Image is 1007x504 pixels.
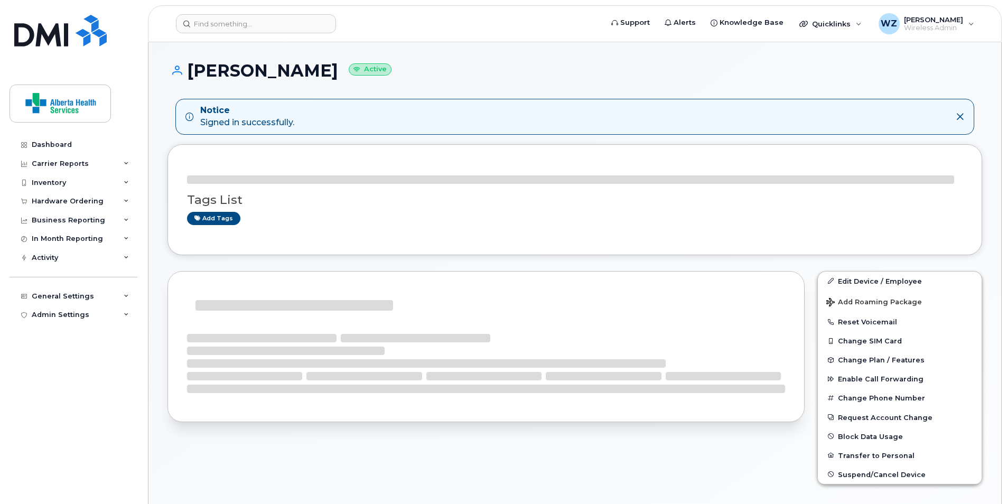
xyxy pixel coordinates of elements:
[349,63,391,76] small: Active
[818,312,982,331] button: Reset Voicemail
[167,61,982,80] h1: [PERSON_NAME]
[818,446,982,465] button: Transfer to Personal
[826,298,922,308] span: Add Roaming Package
[818,465,982,484] button: Suspend/Cancel Device
[200,105,294,129] div: Signed in successfully.
[818,350,982,369] button: Change Plan / Features
[818,388,982,407] button: Change Phone Number
[200,105,294,117] strong: Notice
[818,272,982,291] a: Edit Device / Employee
[838,470,926,478] span: Suspend/Cancel Device
[838,356,925,364] span: Change Plan / Features
[187,193,963,207] h3: Tags List
[187,212,240,225] a: Add tags
[818,427,982,446] button: Block Data Usage
[818,408,982,427] button: Request Account Change
[838,375,924,383] span: Enable Call Forwarding
[818,331,982,350] button: Change SIM Card
[818,369,982,388] button: Enable Call Forwarding
[818,291,982,312] button: Add Roaming Package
